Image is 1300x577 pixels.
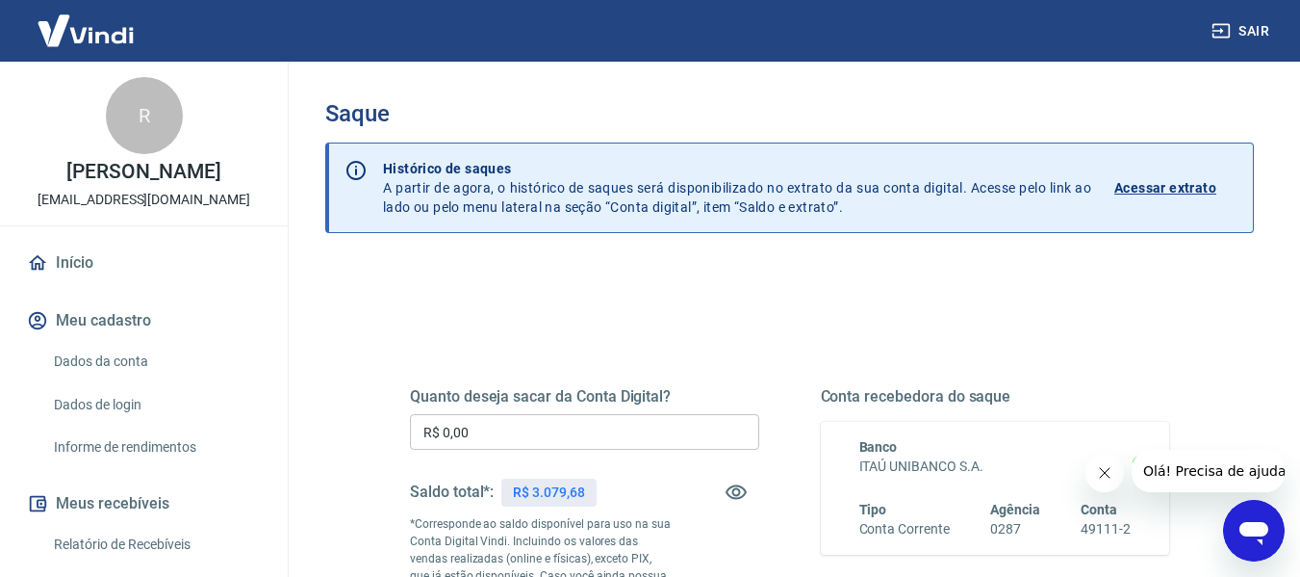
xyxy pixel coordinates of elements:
iframe: Mensagem da empresa [1132,450,1285,492]
h6: 49111-2 [1081,519,1131,539]
button: Sair [1208,13,1277,49]
p: Acessar extrato [1114,178,1216,197]
h6: Conta Corrente [859,519,950,539]
img: Vindi [23,1,148,60]
p: R$ 3.079,68 [513,483,584,503]
a: Acessar extrato [1114,159,1237,217]
h3: Saque [325,100,1254,127]
span: Olá! Precisa de ajuda? [12,13,162,29]
span: Conta [1081,502,1117,517]
h5: Conta recebedora do saque [821,387,1170,407]
a: Início [23,242,265,284]
span: Agência [990,502,1040,517]
p: Histórico de saques [383,159,1091,178]
a: Dados da conta [46,342,265,381]
button: Meu cadastro [23,300,265,342]
p: A partir de agora, o histórico de saques será disponibilizado no extrato da sua conta digital. Ac... [383,159,1091,217]
span: Banco [859,439,898,455]
h6: ITAÚ UNIBANCO S.A. [859,457,1132,477]
button: Meus recebíveis [23,483,265,525]
p: [PERSON_NAME] [66,162,220,182]
a: Relatório de Recebíveis [46,525,265,564]
iframe: Fechar mensagem [1085,454,1124,492]
iframe: Botão para abrir a janela de mensagens [1223,500,1285,562]
h5: Quanto deseja sacar da Conta Digital? [410,387,759,407]
span: Tipo [859,502,887,517]
a: Dados de login [46,385,265,425]
div: R [106,77,183,154]
h6: 0287 [990,519,1040,539]
p: [EMAIL_ADDRESS][DOMAIN_NAME] [38,190,250,210]
a: Informe de rendimentos [46,428,265,467]
h5: Saldo total*: [410,483,494,502]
